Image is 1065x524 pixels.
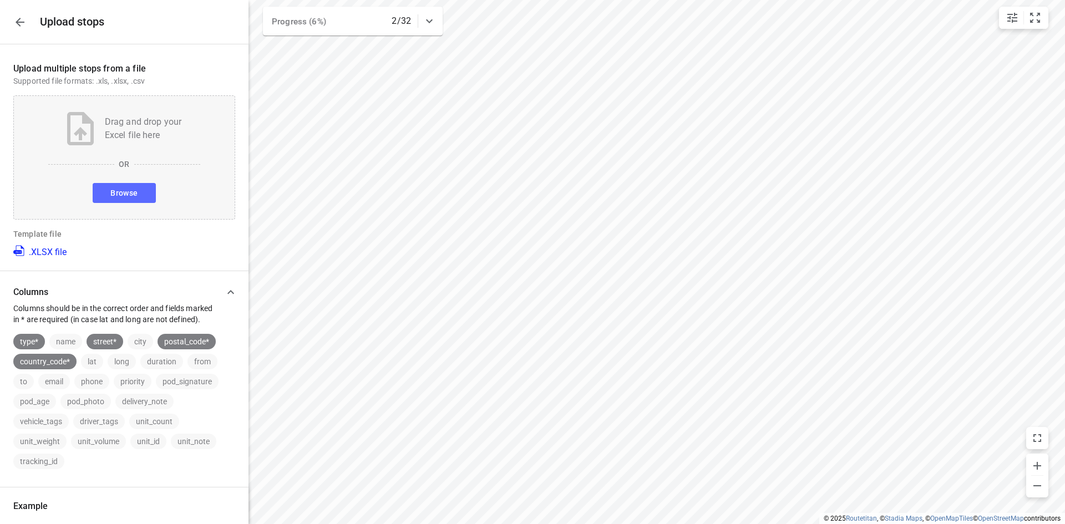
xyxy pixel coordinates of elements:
[87,337,123,346] span: street*
[13,357,77,366] span: country_code*
[13,337,45,346] span: type*
[49,337,82,346] span: name
[13,303,220,325] p: Columns should be in the correct order and fields marked in * are required (in case lat and long ...
[140,357,183,366] span: duration
[13,437,67,446] span: unit_weight
[13,244,27,257] img: XLSX
[108,357,136,366] span: long
[158,337,216,346] span: postal_code*
[272,17,326,27] span: Progress (6%)
[71,437,126,446] span: unit_volume
[930,515,973,522] a: OpenMapTiles
[129,417,179,426] span: unit_count
[885,515,922,522] a: Stadia Maps
[13,501,235,511] p: Example
[81,357,103,366] span: lat
[67,112,94,145] img: Upload file
[115,397,174,406] span: delivery_note
[263,7,443,35] div: Progress (6%)2/32
[40,16,104,28] h5: Upload stops
[13,281,235,325] div: ColumnsColumns should be in the correct order and fields marked in * are required (in case lat an...
[13,325,235,469] div: ColumnsColumns should be in the correct order and fields marked in * are required (in case lat an...
[74,377,109,386] span: phone
[13,457,64,466] span: tracking_id
[824,515,1061,522] li: © 2025 , © , © © contributors
[978,515,1024,522] a: OpenStreetMap
[13,75,235,87] p: Supported file formats: .xls, .xlsx, .csv
[1001,7,1023,29] button: Map settings
[119,159,129,170] p: OR
[846,515,877,522] a: Routetitan
[156,377,219,386] span: pod_signature
[1024,7,1046,29] button: Fit zoom
[13,397,56,406] span: pod_age
[187,357,217,366] span: from
[13,62,235,75] p: Upload multiple stops from a file
[128,337,153,346] span: city
[13,244,67,257] a: .XLSX file
[999,7,1048,29] div: small contained button group
[114,377,151,386] span: priority
[13,287,220,297] p: Columns
[93,183,155,203] button: Browse
[13,417,69,426] span: vehicle_tags
[13,228,235,240] p: Template file
[13,377,34,386] span: to
[73,417,125,426] span: driver_tags
[105,115,182,142] p: Drag and drop your Excel file here
[392,14,411,28] p: 2/32
[38,377,70,386] span: email
[130,437,166,446] span: unit_id
[171,437,216,446] span: unit_note
[60,397,111,406] span: pod_photo
[110,186,138,200] span: Browse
